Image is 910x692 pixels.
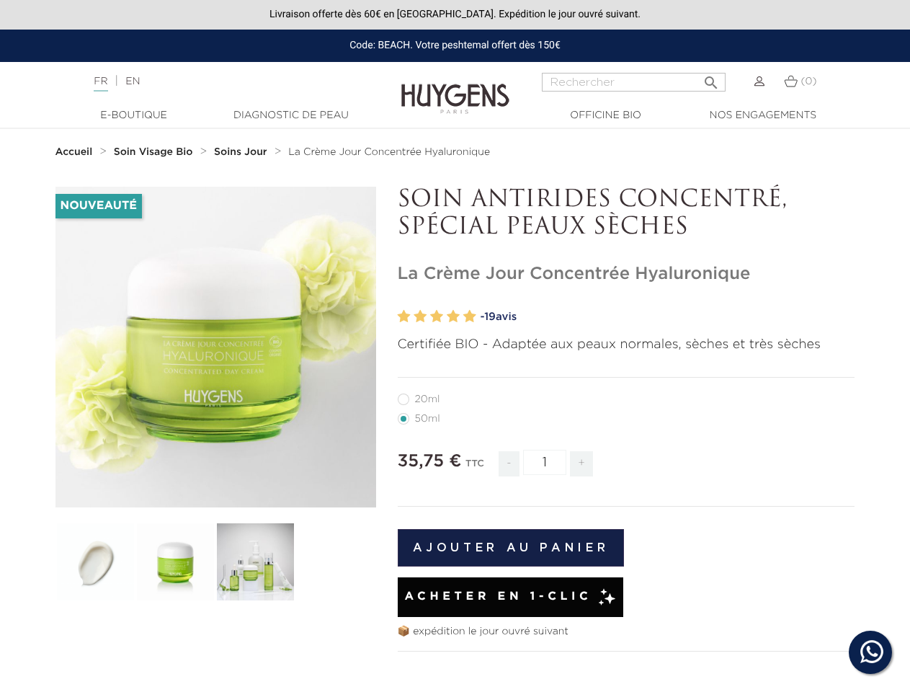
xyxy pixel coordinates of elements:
label: 20ml [398,394,458,405]
p: Certifiée BIO - Adaptée aux peaux normales, sèches et très sèches [398,335,855,355]
button:  [698,68,724,88]
input: Quantité [523,450,566,475]
span: La Crème Jour Concentrée Hyaluronique [288,147,490,157]
a: Soins Jour [214,146,270,158]
div: TTC [465,448,484,487]
label: 1 [398,306,411,327]
li: Nouveauté [55,194,142,218]
a: E-Boutique [62,108,206,123]
p: 📦 expédition le jour ouvré suivant [398,624,855,639]
input: Rechercher [542,73,726,92]
span: 35,75 € [398,453,462,470]
h1: La Crème Jour Concentrée Hyaluronique [398,264,855,285]
a: Officine Bio [534,108,678,123]
a: La Crème Jour Concentrée Hyaluronique [288,146,490,158]
strong: Soins Jour [214,147,267,157]
button: Ajouter au panier [398,529,625,567]
img: Huygens [401,61,509,116]
a: Diagnostic de peau [219,108,363,123]
div: | [86,73,368,90]
span: + [570,451,593,476]
strong: Soin Visage Bio [114,147,193,157]
i:  [702,70,720,87]
a: Nos engagements [691,108,835,123]
a: FR [94,76,107,92]
a: Soin Visage Bio [114,146,197,158]
label: 50ml [398,413,458,425]
a: -19avis [481,306,855,328]
label: 5 [463,306,476,327]
span: - [499,451,519,476]
label: 2 [414,306,427,327]
span: (0) [801,76,817,86]
span: 19 [484,311,496,322]
p: SOIN ANTIRIDES CONCENTRÉ, SPÉCIAL PEAUX SÈCHES [398,187,855,242]
label: 4 [447,306,460,327]
a: Accueil [55,146,96,158]
a: EN [125,76,140,86]
label: 3 [430,306,443,327]
strong: Accueil [55,147,93,157]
